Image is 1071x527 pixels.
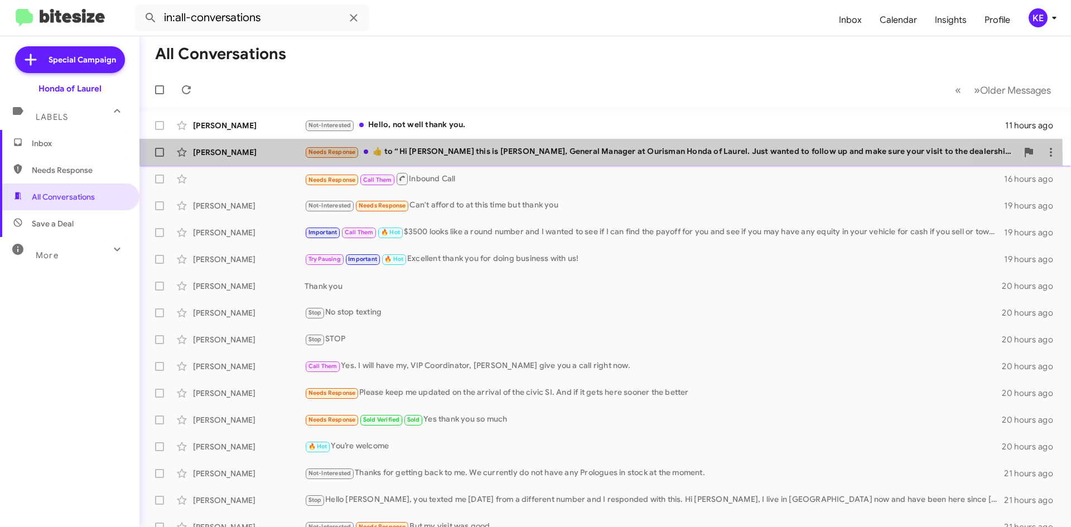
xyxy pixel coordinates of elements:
[1002,307,1062,318] div: 20 hours ago
[384,255,403,263] span: 🔥 Hot
[32,191,95,202] span: All Conversations
[305,494,1004,506] div: Hello [PERSON_NAME], you texted me [DATE] from a different number and I responded with this. Hi [...
[305,281,1002,292] div: Thank you
[193,495,305,506] div: [PERSON_NAME]
[305,172,1004,186] div: Inbound Call
[308,416,356,423] span: Needs Response
[193,281,305,292] div: [PERSON_NAME]
[193,227,305,238] div: [PERSON_NAME]
[1002,441,1062,452] div: 20 hours ago
[1002,414,1062,426] div: 20 hours ago
[305,386,1002,399] div: Please keep me updated on the arrival of the civic SI. And if it gets here sooner the better
[363,176,392,183] span: Call Them
[1002,281,1062,292] div: 20 hours ago
[308,229,337,236] span: Important
[308,470,351,477] span: Not-Interested
[193,307,305,318] div: [PERSON_NAME]
[49,54,116,65] span: Special Campaign
[926,4,976,36] a: Insights
[407,416,420,423] span: Sold
[305,199,1004,212] div: Can't afford to at this time but thank you
[830,4,871,36] a: Inbox
[32,218,74,229] span: Save a Deal
[305,360,1002,373] div: Yes. I will have my, VIP Coordinator, [PERSON_NAME] give you a call right now.
[308,389,356,397] span: Needs Response
[348,255,377,263] span: Important
[359,202,406,209] span: Needs Response
[1005,120,1062,131] div: 11 hours ago
[871,4,926,36] a: Calendar
[976,4,1019,36] a: Profile
[305,440,1002,453] div: You’re welcome
[193,388,305,399] div: [PERSON_NAME]
[308,255,341,263] span: Try Pausing
[193,468,305,479] div: [PERSON_NAME]
[305,226,1004,239] div: $3500 looks like a round number and I wanted to see if I can find the payoff for you and see if y...
[193,334,305,345] div: [PERSON_NAME]
[38,83,102,94] div: Honda of Laurel
[1002,361,1062,372] div: 20 hours ago
[193,414,305,426] div: [PERSON_NAME]
[1004,200,1062,211] div: 19 hours ago
[193,147,305,158] div: [PERSON_NAME]
[305,253,1004,265] div: Excellent thank you for doing business with us!
[32,165,127,176] span: Needs Response
[955,83,961,97] span: «
[308,122,351,129] span: Not-Interested
[305,119,1005,132] div: Hello, not well thank you.
[949,79,1058,101] nav: Page navigation example
[1004,254,1062,265] div: 19 hours ago
[135,4,369,31] input: Search
[193,361,305,372] div: [PERSON_NAME]
[1004,468,1062,479] div: 21 hours ago
[36,250,59,260] span: More
[1019,8,1059,27] button: KE
[305,146,1017,158] div: ​👍​ to “ Hi [PERSON_NAME] this is [PERSON_NAME], General Manager at Ourisman Honda of Laurel. Jus...
[967,79,1058,101] button: Next
[308,202,351,209] span: Not-Interested
[308,309,322,316] span: Stop
[1004,495,1062,506] div: 21 hours ago
[193,120,305,131] div: [PERSON_NAME]
[1004,227,1062,238] div: 19 hours ago
[1029,8,1048,27] div: KE
[308,176,356,183] span: Needs Response
[308,336,322,343] span: Stop
[305,413,1002,426] div: Yes thank you so much
[15,46,125,73] a: Special Campaign
[1004,173,1062,185] div: 16 hours ago
[308,148,356,156] span: Needs Response
[305,333,1002,346] div: STOP
[1002,334,1062,345] div: 20 hours ago
[1002,388,1062,399] div: 20 hours ago
[155,45,286,63] h1: All Conversations
[308,496,322,504] span: Stop
[381,229,400,236] span: 🔥 Hot
[948,79,968,101] button: Previous
[363,416,400,423] span: Sold Verified
[193,200,305,211] div: [PERSON_NAME]
[345,229,374,236] span: Call Them
[32,138,127,149] span: Inbox
[308,362,337,370] span: Call Them
[974,83,980,97] span: »
[308,443,327,450] span: 🔥 Hot
[193,254,305,265] div: [PERSON_NAME]
[980,84,1051,96] span: Older Messages
[36,112,68,122] span: Labels
[305,467,1004,480] div: Thanks for getting back to me. We currently do not have any Prologues in stock at the moment.
[305,306,1002,319] div: No stop texting
[193,441,305,452] div: [PERSON_NAME]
